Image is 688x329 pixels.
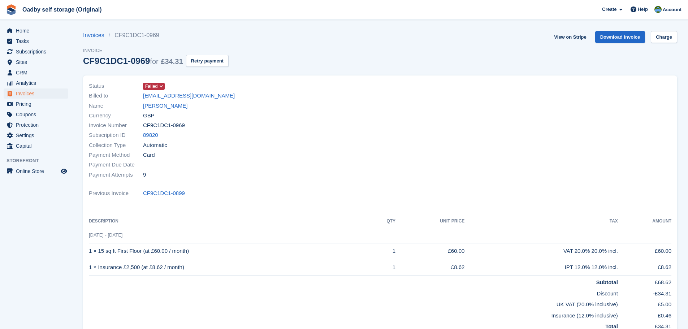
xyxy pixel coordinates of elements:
a: Preview store [60,167,68,176]
span: Pricing [16,99,59,109]
span: Automatic [143,141,167,150]
span: Coupons [16,109,59,120]
span: GBP [143,112,155,120]
a: menu [4,130,68,140]
a: Invoices [83,31,109,40]
span: Invoice [83,47,229,54]
a: menu [4,99,68,109]
span: Create [602,6,616,13]
button: Retry payment [186,55,229,67]
span: 9 [143,171,146,179]
td: £8.62 [618,259,671,276]
td: 1 × Insurance £2,500 (at £8.62 / month) [89,259,371,276]
a: menu [4,141,68,151]
span: Settings [16,130,59,140]
a: Download Invoice [595,31,645,43]
span: Analytics [16,78,59,88]
td: Discount [89,287,618,298]
span: Online Store [16,166,59,176]
strong: Subtotal [596,279,618,285]
span: Capital [16,141,59,151]
a: menu [4,166,68,176]
span: Status [89,82,143,90]
td: 1 × 15 sq ft First Floor (at £60.00 / month) [89,243,371,259]
span: Home [16,26,59,36]
img: stora-icon-8386f47178a22dfd0bd8f6a31ec36ba5ce8667c1dd55bd0f319d3a0aa187defe.svg [6,4,17,15]
a: Charge [651,31,677,43]
span: £34.31 [161,57,183,65]
a: [PERSON_NAME] [143,102,187,110]
span: Invoice Number [89,121,143,130]
th: Unit Price [395,216,464,227]
th: Description [89,216,371,227]
td: £68.62 [618,276,671,287]
td: 1 [371,259,395,276]
a: menu [4,57,68,67]
a: Failed [143,82,165,90]
span: Name [89,102,143,110]
a: menu [4,36,68,46]
span: Payment Due Date [89,161,143,169]
span: Subscription ID [89,131,143,139]
th: QTY [371,216,395,227]
td: £60.00 [395,243,464,259]
span: [DATE] - [DATE] [89,232,122,238]
div: IPT 12.0% 12.0% incl. [464,263,618,272]
span: Storefront [7,157,72,164]
td: UK VAT (20.0% inclusive) [89,298,618,309]
span: Subscriptions [16,47,59,57]
span: for [150,57,158,65]
span: Account [663,6,681,13]
a: menu [4,109,68,120]
td: £8.62 [395,259,464,276]
span: Protection [16,120,59,130]
a: Oadby self storage (Original) [20,4,105,16]
td: £60.00 [618,243,671,259]
a: menu [4,88,68,99]
span: Invoices [16,88,59,99]
td: Insurance (12.0% inclusive) [89,309,618,320]
span: Collection Type [89,141,143,150]
th: Amount [618,216,671,227]
span: Billed to [89,92,143,100]
img: Sanjeave Nagra [654,6,662,13]
span: Sites [16,57,59,67]
span: Payment Attempts [89,171,143,179]
div: VAT 20.0% 20.0% incl. [464,247,618,255]
a: [EMAIL_ADDRESS][DOMAIN_NAME] [143,92,235,100]
nav: breadcrumbs [83,31,229,40]
a: menu [4,26,68,36]
td: £0.46 [618,309,671,320]
td: -£34.31 [618,287,671,298]
span: Tasks [16,36,59,46]
a: menu [4,78,68,88]
span: Payment Method [89,151,143,159]
td: 1 [371,243,395,259]
span: CRM [16,68,59,78]
a: 89820 [143,131,158,139]
span: CF9C1DC1-0969 [143,121,185,130]
span: Currency [89,112,143,120]
td: £5.00 [618,298,671,309]
a: View on Stripe [551,31,589,43]
a: menu [4,47,68,57]
div: CF9C1DC1-0969 [83,56,183,66]
span: Card [143,151,155,159]
a: CF9C1DC1-0899 [143,189,185,198]
th: Tax [464,216,618,227]
a: menu [4,120,68,130]
span: Previous Invoice [89,189,143,198]
a: menu [4,68,68,78]
span: Help [638,6,648,13]
span: Failed [145,83,158,90]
